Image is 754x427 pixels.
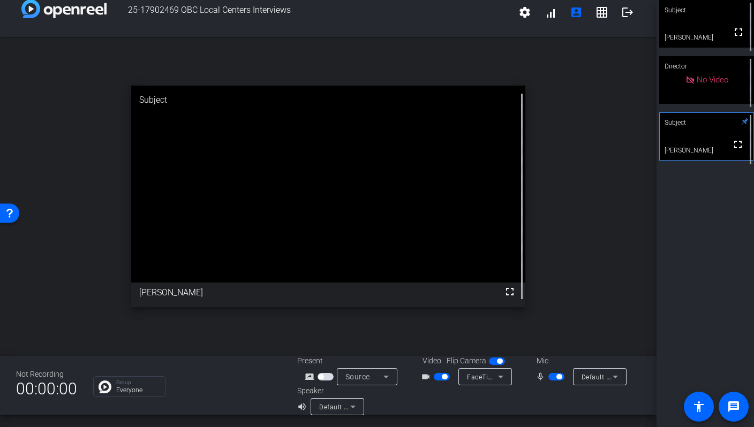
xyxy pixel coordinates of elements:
mat-icon: mic_none [536,370,548,383]
mat-icon: screen_share_outline [305,370,318,383]
mat-icon: settings [518,6,531,19]
span: 00:00:00 [16,376,77,402]
p: Everyone [116,387,160,393]
mat-icon: account_box [570,6,583,19]
span: Default - External Microphone (Built-in) [582,372,703,381]
mat-icon: fullscreen [503,285,516,298]
span: No Video [697,75,728,85]
span: Default - External Headphones (Built-in) [319,402,443,411]
mat-icon: accessibility [692,400,705,413]
div: Not Recording [16,369,77,380]
mat-icon: grid_on [595,6,608,19]
div: Speaker [297,385,361,396]
mat-icon: videocam_outline [421,370,434,383]
mat-icon: volume_up [297,400,310,413]
mat-icon: message [727,400,740,413]
div: Present [297,355,404,367]
mat-icon: fullscreen [732,26,745,39]
img: Chat Icon [99,380,111,393]
span: FaceTime HD Camera (3A71:F4B5) [467,372,577,381]
mat-icon: fullscreen [732,138,744,151]
span: Flip Camera [447,355,486,367]
div: Mic [526,355,633,367]
div: Subject [659,112,754,133]
p: Group [116,380,160,385]
div: Director [659,56,754,77]
span: Video [423,355,441,367]
span: Source [345,372,370,381]
div: Subject [131,86,525,115]
mat-icon: logout [621,6,634,19]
